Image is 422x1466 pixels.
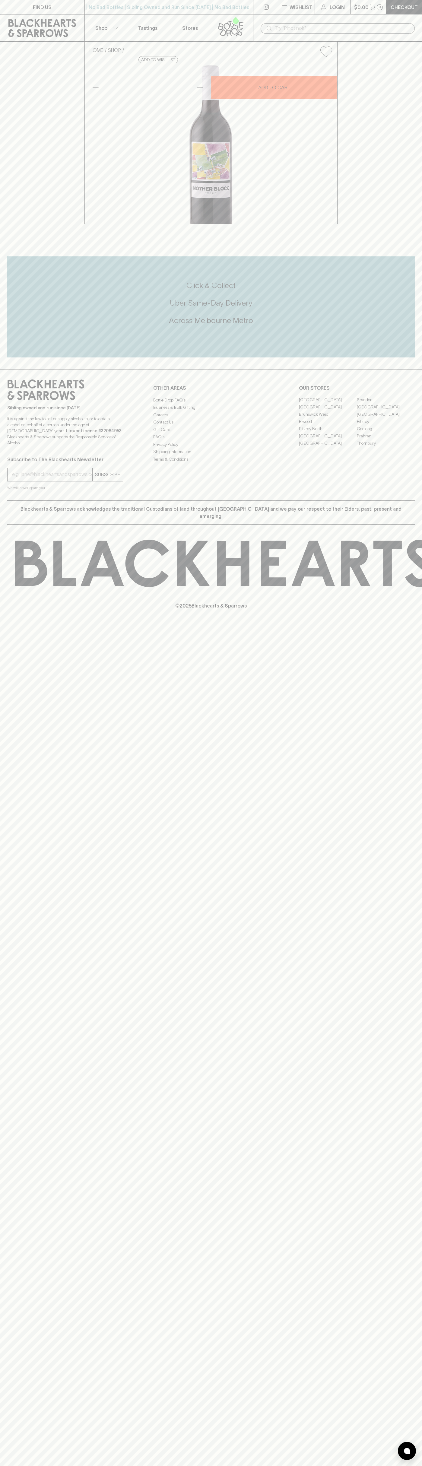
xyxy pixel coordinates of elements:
[299,418,357,425] a: Elwood
[299,440,357,447] a: [GEOGRAPHIC_DATA]
[90,47,103,53] a: HOME
[354,4,369,11] p: $0.00
[33,4,52,11] p: FIND US
[275,24,410,33] input: Try "Pinot noir"
[299,433,357,440] a: [GEOGRAPHIC_DATA]
[169,14,211,41] a: Stores
[153,404,269,411] a: Business & Bulk Gifting
[379,5,381,9] p: 0
[357,411,415,418] a: [GEOGRAPHIC_DATA]
[7,256,415,357] div: Call to action block
[299,425,357,433] a: Fitzroy North
[182,24,198,32] p: Stores
[299,396,357,404] a: [GEOGRAPHIC_DATA]
[93,468,123,481] button: SUBSCRIBE
[7,485,123,491] p: We will never spam you
[7,416,123,446] p: It is against the law to sell or supply alcohol to, or to obtain alcohol on behalf of a person un...
[153,433,269,441] a: FAQ's
[7,316,415,325] h5: Across Melbourne Metro
[138,24,157,32] p: Tastings
[299,411,357,418] a: Brunswick West
[153,441,269,448] a: Privacy Policy
[95,471,120,478] p: SUBSCRIBE
[7,456,123,463] p: Subscribe to The Blackhearts Newsletter
[357,396,415,404] a: Braddon
[7,405,123,411] p: Sibling owned and run since [DATE]
[85,14,127,41] button: Shop
[66,428,122,433] strong: Liquor License #32064953
[95,24,107,32] p: Shop
[85,62,337,224] img: 29281.png
[153,411,269,418] a: Careers
[299,384,415,392] p: OUR STORES
[138,56,178,63] button: Add to wishlist
[12,505,410,520] p: Blackhearts & Sparrows acknowledges the traditional Custodians of land throughout [GEOGRAPHIC_DAT...
[153,396,269,404] a: Bottle Drop FAQ's
[290,4,313,11] p: Wishlist
[211,76,337,99] button: ADD TO CART
[153,419,269,426] a: Contact Us
[318,44,335,59] button: Add to wishlist
[108,47,121,53] a: SHOP
[153,448,269,455] a: Shipping Information
[12,470,92,479] input: e.g. jane@blackheartsandsparrows.com.au
[299,404,357,411] a: [GEOGRAPHIC_DATA]
[357,440,415,447] a: Thornbury
[391,4,418,11] p: Checkout
[357,418,415,425] a: Fitzroy
[153,384,269,392] p: OTHER AREAS
[330,4,345,11] p: Login
[127,14,169,41] a: Tastings
[357,404,415,411] a: [GEOGRAPHIC_DATA]
[357,433,415,440] a: Prahran
[153,426,269,433] a: Gift Cards
[404,1448,410,1454] img: bubble-icon
[153,455,269,463] a: Terms & Conditions
[7,298,415,308] h5: Uber Same-Day Delivery
[7,281,415,290] h5: Click & Collect
[258,84,290,91] p: ADD TO CART
[357,425,415,433] a: Geelong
